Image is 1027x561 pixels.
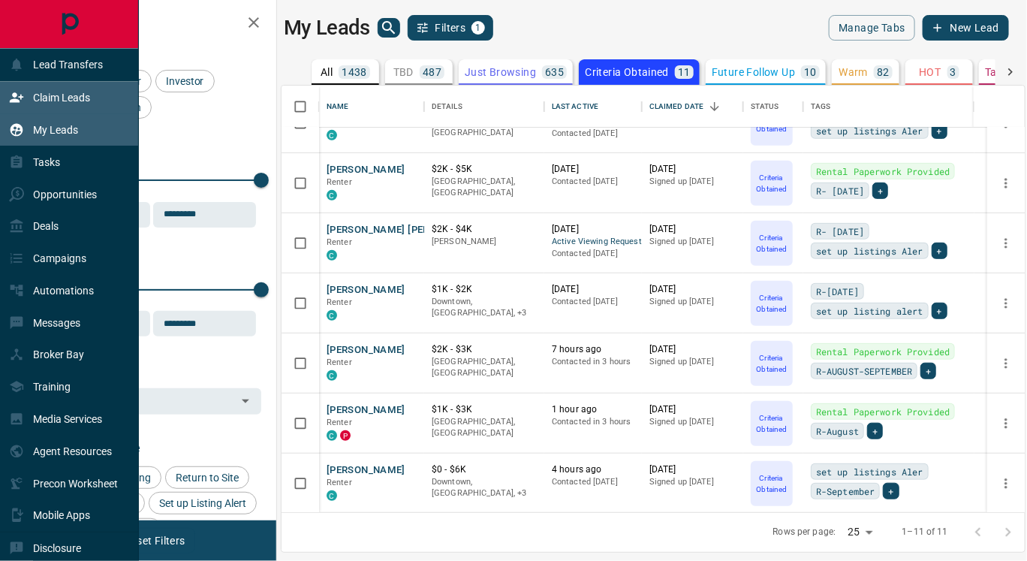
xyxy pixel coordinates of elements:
[327,403,405,418] button: [PERSON_NAME]
[432,86,462,128] div: Details
[752,292,791,315] p: Criteria Obtained
[432,176,537,199] p: [GEOGRAPHIC_DATA], [GEOGRAPHIC_DATA]
[432,116,537,139] p: [GEOGRAPHIC_DATA], [GEOGRAPHIC_DATA]
[649,356,736,368] p: Signed up [DATE]
[649,283,736,296] p: [DATE]
[816,224,864,239] span: R- [DATE]
[902,526,948,538] p: 1–11 of 11
[649,86,704,128] div: Claimed Date
[424,86,544,128] div: Details
[811,86,831,128] div: Tags
[378,18,400,38] button: search button
[773,526,836,538] p: Rows per page:
[712,67,795,77] p: Future Follow Up
[752,172,791,195] p: Criteria Obtained
[319,86,424,128] div: Name
[642,86,743,128] div: Claimed Date
[829,15,914,41] button: Manage Tabs
[327,86,349,128] div: Name
[816,484,875,499] span: R-September
[816,164,950,179] span: Rental Paperwork Provided
[704,96,725,117] button: Sort
[932,303,947,319] div: +
[552,403,634,416] p: 1 hour ago
[327,490,337,501] div: condos.ca
[804,67,817,77] p: 10
[649,343,736,356] p: [DATE]
[872,182,888,199] div: +
[465,67,536,77] p: Just Browsing
[432,356,537,379] p: [GEOGRAPHIC_DATA], [GEOGRAPHIC_DATA]
[816,183,864,198] span: R- [DATE]
[340,430,351,441] div: property.ca
[544,86,642,128] div: Last Active
[545,67,564,77] p: 635
[816,284,859,299] span: R-[DATE]
[552,283,634,296] p: [DATE]
[816,424,859,439] span: R-August
[649,296,736,308] p: Signed up [DATE]
[867,423,883,439] div: +
[552,163,634,176] p: [DATE]
[932,122,947,139] div: +
[432,416,537,439] p: [GEOGRAPHIC_DATA], [GEOGRAPHIC_DATA]
[932,243,947,259] div: +
[423,67,441,77] p: 487
[170,472,244,484] span: Return to Site
[327,250,337,261] div: condos.ca
[888,484,893,499] span: +
[552,236,634,249] span: Active Viewing Request
[327,357,352,367] span: Renter
[743,86,803,128] div: Status
[842,521,878,543] div: 25
[839,67,869,77] p: Warm
[920,363,936,379] div: +
[327,478,352,487] span: Renter
[816,363,912,379] span: R-AUGUST-SEPTEMBER
[552,296,634,308] p: Contacted [DATE]
[321,67,333,77] p: All
[649,176,736,188] p: Signed up [DATE]
[552,463,634,476] p: 4 hours ago
[937,123,942,138] span: +
[432,223,537,236] p: $2K - $4K
[327,463,405,478] button: [PERSON_NAME]
[161,75,209,87] span: Investor
[327,190,337,201] div: condos.ca
[816,303,923,318] span: set up listing alert
[872,424,878,439] span: +
[937,303,942,318] span: +
[816,404,950,419] span: Rental Paperwork Provided
[154,497,251,509] span: Set up Listing Alert
[995,472,1017,495] button: more
[995,352,1017,375] button: more
[432,163,537,176] p: $2K - $5K
[342,67,367,77] p: 1438
[950,67,956,77] p: 3
[432,403,537,416] p: $1K - $3K
[752,352,791,375] p: Criteria Obtained
[923,15,1009,41] button: New Lead
[48,15,261,33] h2: Filters
[649,223,736,236] p: [DATE]
[327,310,337,321] div: condos.ca
[327,418,352,427] span: Renter
[816,344,950,359] span: Rental Paperwork Provided
[752,472,791,495] p: Criteria Obtained
[552,128,634,140] p: Contacted [DATE]
[649,416,736,428] p: Signed up [DATE]
[165,466,249,489] div: Return to Site
[585,67,669,77] p: Criteria Obtained
[552,223,634,236] p: [DATE]
[649,236,736,248] p: Signed up [DATE]
[995,172,1017,195] button: more
[816,243,923,258] span: set up listings Aler
[649,463,736,476] p: [DATE]
[878,183,883,198] span: +
[816,464,923,479] span: set up listings Aler
[473,23,483,33] span: 1
[235,391,256,412] button: Open
[432,476,537,499] p: North York, West End, Toronto
[432,283,537,296] p: $1K - $2K
[995,412,1017,435] button: more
